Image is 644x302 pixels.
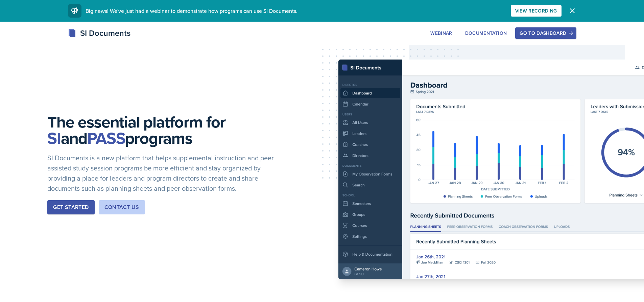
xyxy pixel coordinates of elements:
div: Contact Us [104,203,139,211]
button: Documentation [461,27,511,39]
div: Go to Dashboard [520,30,572,36]
button: Get Started [47,200,94,214]
div: View Recording [515,8,557,14]
button: Go to Dashboard [515,27,576,39]
div: SI Documents [68,27,130,39]
div: Webinar [430,30,452,36]
button: View Recording [511,5,562,17]
span: Big news! We've just had a webinar to demonstrate how programs can use SI Documents. [86,7,297,15]
button: Contact Us [99,200,145,214]
div: Documentation [465,30,507,36]
button: Webinar [426,27,456,39]
div: Get Started [53,203,89,211]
